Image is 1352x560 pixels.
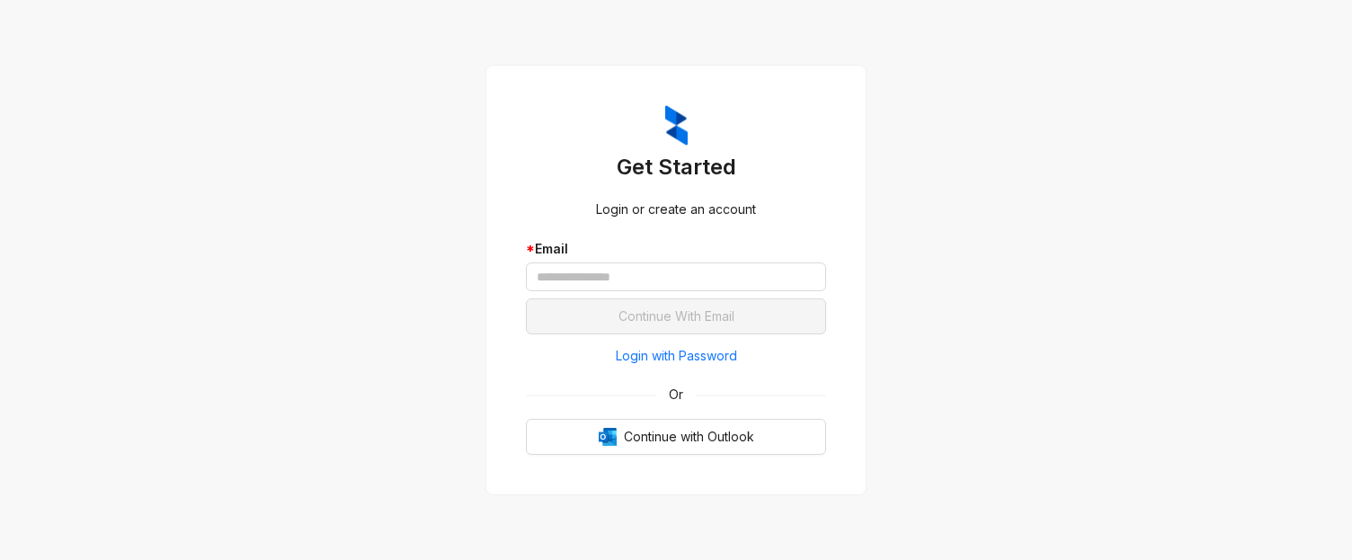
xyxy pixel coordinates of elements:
span: Or [656,385,696,404]
button: Login with Password [526,342,826,370]
img: ZumaIcon [665,105,688,147]
button: OutlookContinue with Outlook [526,419,826,455]
span: Continue with Outlook [624,427,754,447]
div: Login or create an account [526,200,826,219]
div: Email [526,239,826,259]
h3: Get Started [526,153,826,182]
span: Login with Password [616,346,737,366]
img: Outlook [599,428,617,446]
button: Continue With Email [526,298,826,334]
